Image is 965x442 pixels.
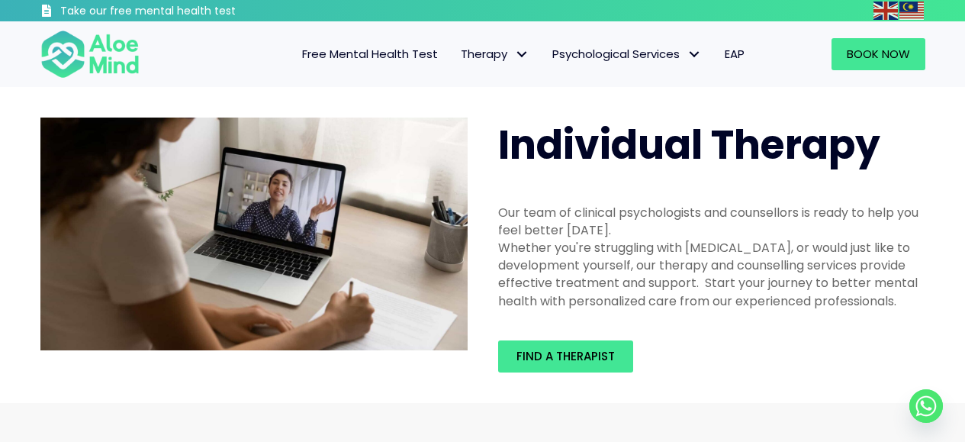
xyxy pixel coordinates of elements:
span: Psychological Services: submenu [684,44,706,66]
span: EAP [725,46,745,62]
a: EAP [713,38,756,70]
span: Individual Therapy [498,117,880,173]
img: ms [899,2,924,20]
span: Psychological Services [552,46,702,62]
a: TherapyTherapy: submenu [449,38,541,70]
img: Therapy online individual [40,118,468,351]
a: Whatsapp [909,389,943,423]
span: Therapy: submenu [511,44,533,66]
h3: Take our free mental health test [60,4,317,19]
a: Psychological ServicesPsychological Services: submenu [541,38,713,70]
a: Take our free mental health test [40,4,317,21]
div: Our team of clinical psychologists and counsellors is ready to help you feel better [DATE]. [498,204,925,239]
span: Therapy [461,46,529,62]
a: English [873,2,899,19]
nav: Menu [159,38,756,70]
span: Free Mental Health Test [302,46,438,62]
a: Find a therapist [498,340,633,373]
div: Whether you're struggling with [MEDICAL_DATA], or would just like to development yourself, our th... [498,239,925,310]
span: Find a therapist [516,348,615,364]
a: Malay [899,2,925,19]
span: Book Now [847,46,910,62]
img: Aloe mind Logo [40,29,140,79]
a: Book Now [832,38,925,70]
a: Free Mental Health Test [291,38,449,70]
img: en [873,2,898,20]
